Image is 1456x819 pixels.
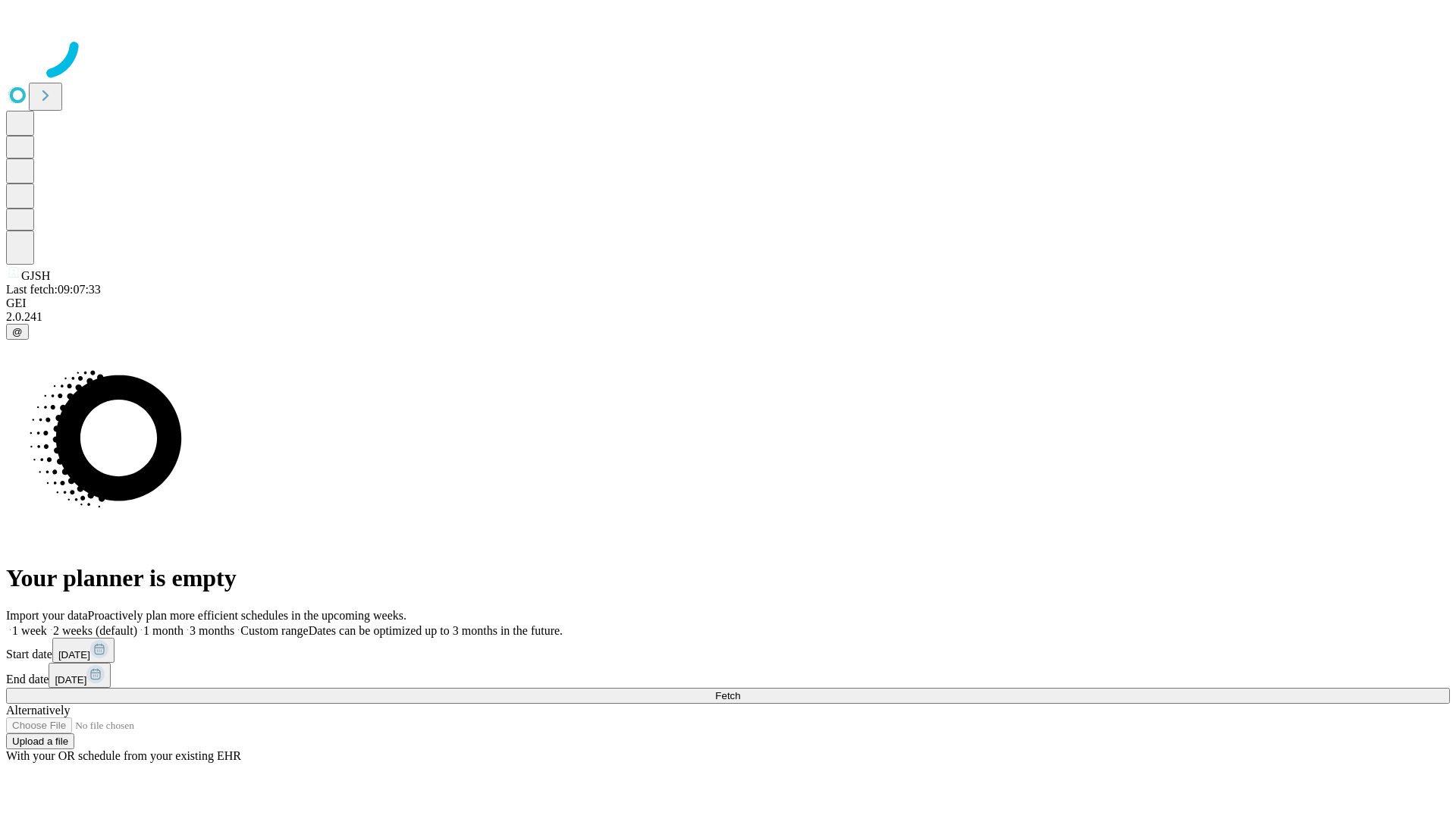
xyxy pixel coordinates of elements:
[240,624,308,637] span: Custom range
[49,663,111,688] button: [DATE]
[6,283,101,296] span: Last fetch: 09:07:33
[12,326,23,337] span: @
[6,688,1450,704] button: Fetch
[6,324,29,340] button: @
[6,297,1450,310] div: GEI
[58,649,90,661] span: [DATE]
[6,704,70,717] span: Alternatively
[143,624,184,637] span: 1 month
[6,310,1450,324] div: 2.0.241
[6,638,1450,663] div: Start date
[6,663,1450,688] div: End date
[309,624,563,637] span: Dates can be optimized up to 3 months in the future.
[6,564,1450,592] h1: Your planner is empty
[12,624,47,637] span: 1 week
[6,609,88,622] span: Import your data
[53,624,137,637] span: 2 weeks (default)
[6,749,241,762] span: With your OR schedule from your existing EHR
[52,638,115,663] button: [DATE]
[6,733,74,749] button: Upload a file
[190,624,234,637] span: 3 months
[88,609,406,622] span: Proactively plan more efficient schedules in the upcoming weeks.
[21,269,50,282] span: GJSH
[55,674,86,686] span: [DATE]
[715,690,740,701] span: Fetch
